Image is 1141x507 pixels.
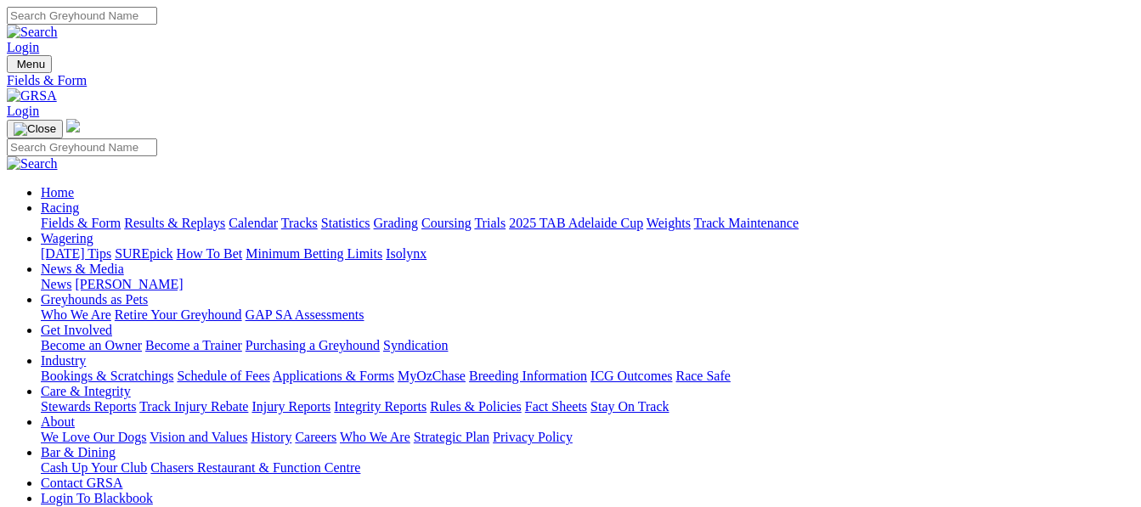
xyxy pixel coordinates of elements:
a: Wagering [41,231,93,245]
a: Schedule of Fees [177,369,269,383]
input: Search [7,7,157,25]
a: Track Maintenance [694,216,799,230]
a: Statistics [321,216,370,230]
a: Syndication [383,338,448,352]
a: News & Media [41,262,124,276]
button: Toggle navigation [7,120,63,138]
a: Fields & Form [7,73,1134,88]
a: Purchasing a Greyhound [246,338,380,352]
img: logo-grsa-white.png [66,119,80,132]
a: Become an Owner [41,338,142,352]
a: Fields & Form [41,216,121,230]
button: Toggle navigation [7,55,52,73]
a: Applications & Forms [273,369,394,383]
a: ICG Outcomes [590,369,672,383]
a: Grading [374,216,418,230]
a: Weights [647,216,691,230]
a: Stay On Track [590,399,669,414]
a: Track Injury Rebate [139,399,248,414]
span: Menu [17,58,45,70]
a: Results & Replays [124,216,225,230]
div: Greyhounds as Pets [41,307,1134,323]
a: Care & Integrity [41,384,131,398]
a: Fact Sheets [525,399,587,414]
a: Greyhounds as Pets [41,292,148,307]
a: Chasers Restaurant & Function Centre [150,460,360,475]
div: Get Involved [41,338,1134,353]
div: Wagering [41,246,1134,262]
a: Industry [41,353,86,368]
a: Coursing [421,216,472,230]
img: Search [7,25,58,40]
a: Bookings & Scratchings [41,369,173,383]
a: Injury Reports [251,399,330,414]
a: 2025 TAB Adelaide Cup [509,216,643,230]
a: Bar & Dining [41,445,116,459]
a: Cash Up Your Club [41,460,147,475]
a: GAP SA Assessments [246,307,364,322]
a: [DATE] Tips [41,246,111,261]
a: Privacy Policy [493,430,573,444]
a: Who We Are [340,430,410,444]
div: Racing [41,216,1134,231]
img: Search [7,156,58,172]
a: Home [41,185,74,200]
a: Careers [295,430,336,444]
a: Tracks [281,216,318,230]
a: Vision and Values [150,430,247,444]
a: Racing [41,200,79,215]
a: Who We Are [41,307,111,322]
a: [PERSON_NAME] [75,277,183,291]
a: Isolynx [386,246,426,261]
a: Integrity Reports [334,399,426,414]
a: SUREpick [115,246,172,261]
a: Calendar [229,216,278,230]
a: About [41,414,75,429]
div: About [41,430,1134,445]
a: Login [7,104,39,118]
a: News [41,277,71,291]
a: Minimum Betting Limits [246,246,382,261]
img: Close [14,122,56,136]
a: Retire Your Greyhound [115,307,242,322]
a: Race Safe [675,369,730,383]
a: Login [7,40,39,54]
a: History [251,430,291,444]
a: Become a Trainer [145,338,242,352]
a: Strategic Plan [414,430,489,444]
a: Stewards Reports [41,399,136,414]
a: Contact GRSA [41,476,122,490]
a: Login To Blackbook [41,491,153,505]
div: Industry [41,369,1134,384]
a: Rules & Policies [430,399,522,414]
input: Search [7,138,157,156]
img: GRSA [7,88,57,104]
a: Breeding Information [469,369,587,383]
a: MyOzChase [398,369,466,383]
div: Bar & Dining [41,460,1134,476]
a: Get Involved [41,323,112,337]
a: How To Bet [177,246,243,261]
div: News & Media [41,277,1134,292]
a: We Love Our Dogs [41,430,146,444]
div: Care & Integrity [41,399,1134,414]
a: Trials [474,216,506,230]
